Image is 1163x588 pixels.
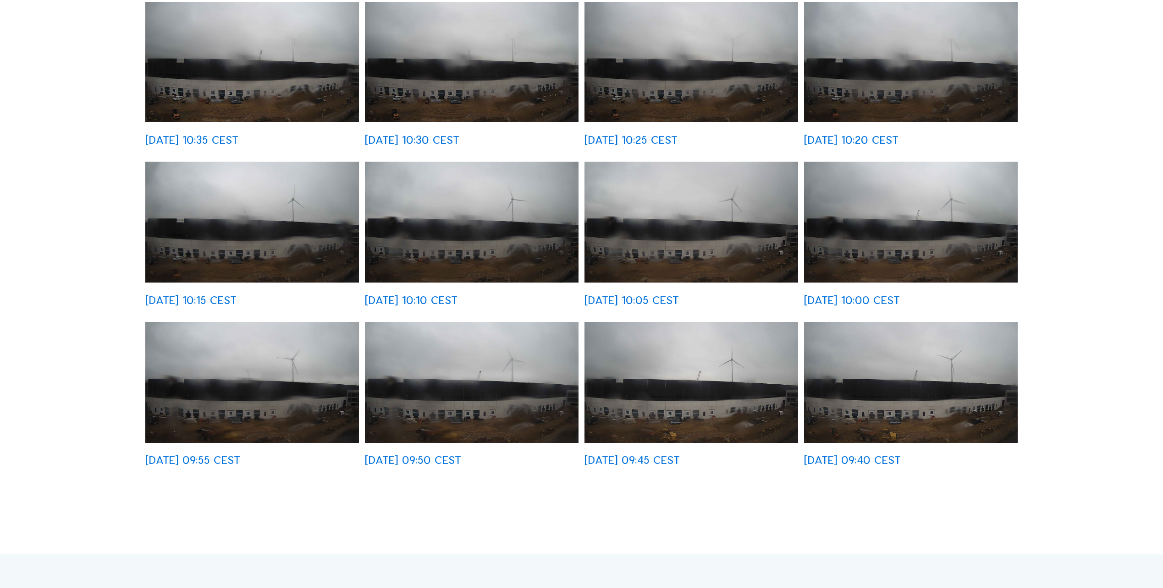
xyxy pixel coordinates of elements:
div: [DATE] 09:45 CEST [584,454,680,466]
img: image_53503429 [804,322,1018,442]
img: image_53504668 [584,2,798,122]
img: image_53503850 [145,322,359,442]
img: image_53504121 [584,162,798,282]
div: [DATE] 10:20 CEST [804,134,898,146]
img: image_53504949 [145,2,359,122]
img: image_53503701 [365,322,579,442]
div: [DATE] 10:35 CEST [145,134,238,146]
img: image_53504249 [365,162,579,282]
img: image_53504398 [145,162,359,282]
img: image_53503554 [584,322,798,442]
div: [DATE] 10:15 CEST [145,294,237,306]
div: [DATE] 09:40 CEST [804,454,901,466]
div: [DATE] 09:50 CEST [365,454,461,466]
div: [DATE] 10:05 CEST [584,294,679,306]
div: [DATE] 10:25 CEST [584,134,678,146]
div: [DATE] 10:00 CEST [804,294,900,306]
div: [DATE] 10:30 CEST [365,134,459,146]
div: [DATE] 10:10 CEST [365,294,457,306]
img: image_53504535 [804,2,1018,122]
img: image_53503981 [804,162,1018,282]
img: image_53504800 [365,2,579,122]
div: [DATE] 09:55 CEST [145,454,240,466]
